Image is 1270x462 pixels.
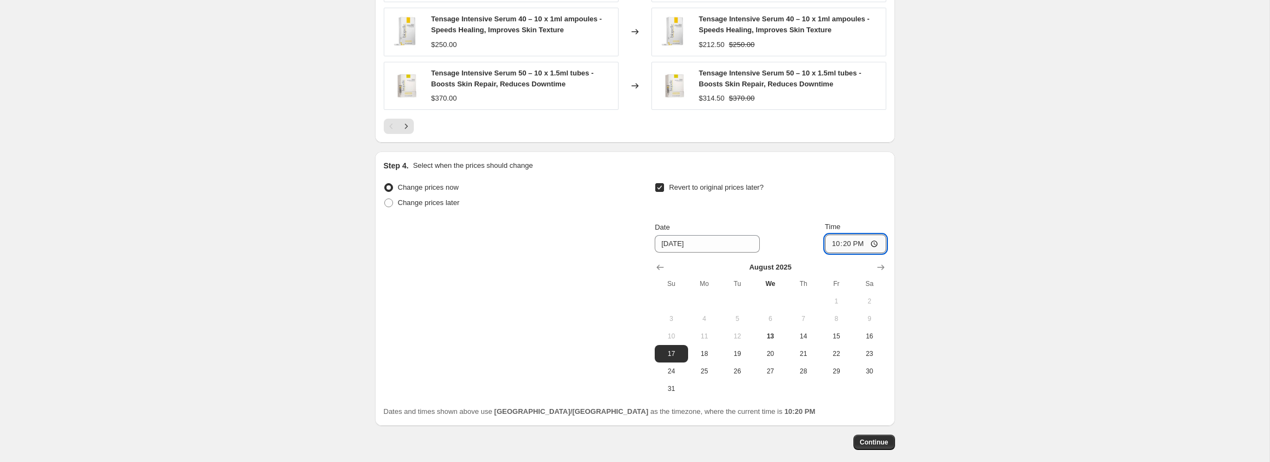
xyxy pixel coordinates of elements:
[758,279,782,288] span: We
[853,310,886,328] button: Saturday August 9 2025
[754,328,787,345] button: Today Wednesday August 13 2025
[725,349,749,358] span: 19
[688,310,721,328] button: Monday August 4 2025
[659,367,683,376] span: 24
[431,15,602,34] span: Tensage Intensive Serum 40 – 10 x 1ml ampoules - Speeds Healing, Improves Skin Texture
[820,293,853,310] button: Friday August 1 2025
[721,328,754,345] button: Tuesday August 12 2025
[692,314,717,323] span: 4
[655,362,688,380] button: Sunday August 24 2025
[659,384,683,393] span: 31
[384,160,409,171] h2: Step 4.
[655,275,688,293] th: Sunday
[699,40,725,49] span: $212.50
[784,407,815,416] b: 10:20 PM
[721,362,754,380] button: Tuesday August 26 2025
[820,328,853,345] button: Friday August 15 2025
[853,293,886,310] button: Saturday August 2 2025
[857,332,881,341] span: 16
[787,345,819,362] button: Thursday August 21 2025
[431,94,457,102] span: $370.00
[857,297,881,306] span: 2
[758,367,782,376] span: 27
[820,345,853,362] button: Friday August 22 2025
[824,314,848,323] span: 8
[791,367,815,376] span: 28
[655,345,688,362] button: Sunday August 17 2025
[729,40,755,49] span: $250.00
[659,314,683,323] span: 3
[721,275,754,293] th: Tuesday
[655,310,688,328] button: Sunday August 3 2025
[791,279,815,288] span: Th
[853,328,886,345] button: Saturday August 16 2025
[655,328,688,345] button: Sunday August 10 2025
[692,332,717,341] span: 11
[399,119,414,134] button: Next
[384,119,414,134] nav: Pagination
[390,15,423,48] img: TensageIntensiveSerum40Ampoules_80x.jpg
[820,310,853,328] button: Friday August 8 2025
[787,328,819,345] button: Thursday August 14 2025
[820,275,853,293] th: Friday
[692,279,717,288] span: Mo
[873,260,888,275] button: Show next month, September 2025
[699,69,862,88] span: Tensage Intensive Serum 50 – 10 x 1.5ml tubes - Boosts Skin Repair, Reduces Downtime
[688,275,721,293] th: Monday
[688,362,721,380] button: Monday August 25 2025
[657,15,690,48] img: TensageIntensiveSerum40Ampoules_80x.jpg
[721,345,754,362] button: Tuesday August 19 2025
[688,328,721,345] button: Monday August 11 2025
[825,223,840,231] span: Time
[659,279,683,288] span: Su
[758,314,782,323] span: 6
[824,279,848,288] span: Fr
[758,349,782,358] span: 20
[825,235,886,253] input: 12:00
[657,69,690,102] img: biopelle_tensage50_tube_closed_main_product_shot-1_80x.jpg
[669,183,764,191] span: Revert to original prices later?
[857,349,881,358] span: 23
[725,332,749,341] span: 12
[659,349,683,358] span: 17
[692,349,717,358] span: 18
[791,349,815,358] span: 21
[390,69,423,102] img: biopelle_tensage50_tube_closed_main_product_shot-1_80x.jpg
[692,367,717,376] span: 25
[754,362,787,380] button: Wednesday August 27 2025
[853,345,886,362] button: Saturday August 23 2025
[699,94,725,102] span: $314.50
[787,310,819,328] button: Thursday August 7 2025
[824,332,848,341] span: 15
[857,314,881,323] span: 9
[791,314,815,323] span: 7
[853,362,886,380] button: Saturday August 30 2025
[857,279,881,288] span: Sa
[655,223,669,231] span: Date
[853,435,895,450] button: Continue
[659,332,683,341] span: 10
[725,279,749,288] span: Tu
[413,160,533,171] p: Select when the prices should change
[860,438,888,447] span: Continue
[754,275,787,293] th: Wednesday
[494,407,648,416] b: [GEOGRAPHIC_DATA]/[GEOGRAPHIC_DATA]
[725,314,749,323] span: 5
[729,94,755,102] span: $370.00
[655,380,688,397] button: Sunday August 31 2025
[853,275,886,293] th: Saturday
[791,332,815,341] span: 14
[431,40,457,49] span: $250.00
[824,349,848,358] span: 22
[820,362,853,380] button: Friday August 29 2025
[758,332,782,341] span: 13
[655,235,760,253] input: 8/13/2025
[398,183,459,191] span: Change prices now
[699,15,870,34] span: Tensage Intensive Serum 40 – 10 x 1ml ampoules - Speeds Healing, Improves Skin Texture
[754,345,787,362] button: Wednesday August 20 2025
[688,345,721,362] button: Monday August 18 2025
[431,69,594,88] span: Tensage Intensive Serum 50 – 10 x 1.5ml tubes - Boosts Skin Repair, Reduces Downtime
[824,297,848,306] span: 1
[787,275,819,293] th: Thursday
[721,310,754,328] button: Tuesday August 5 2025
